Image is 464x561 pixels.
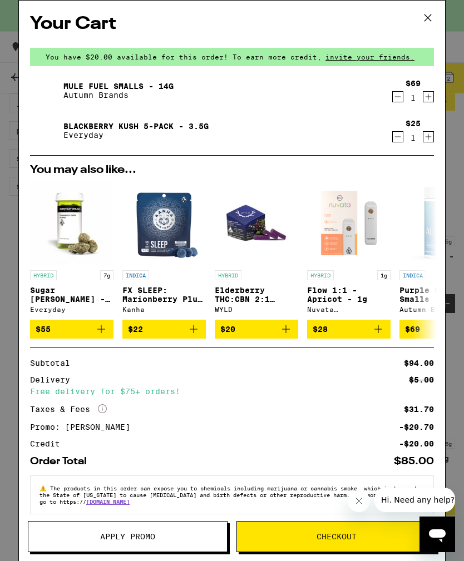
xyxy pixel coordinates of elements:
div: Taxes & Fees [30,404,107,414]
span: $22 [128,325,143,334]
a: Blackberry Kush 5-Pack - 3.5g [63,122,209,131]
p: INDICA [399,270,426,280]
button: Add to bag [307,320,391,339]
p: INDICA [122,270,149,280]
div: $69 [406,79,421,88]
div: $5.00 [409,376,434,384]
div: Credit [30,440,68,448]
div: $85.00 [394,456,434,466]
button: Decrement [392,91,403,102]
p: 7g [100,270,113,280]
a: [DOMAIN_NAME] [86,498,130,505]
img: Everyday - Sugar Rush Smalls - 7g [30,181,113,265]
div: $94.00 [404,359,434,367]
button: Decrement [392,131,403,142]
div: Free delivery for $75+ orders! [30,388,434,395]
span: invite your friends. [322,53,418,61]
iframe: Button to launch messaging window [419,517,455,552]
button: Add to bag [122,320,206,339]
div: $25 [406,119,421,128]
div: Order Total [30,456,95,466]
p: HYBRID [307,270,334,280]
p: 1g [377,270,391,280]
div: -$20.70 [399,423,434,431]
img: Nuvata (CA) - Flow 1:1 - Apricot - 1g [307,181,391,265]
span: $69 [405,325,420,334]
button: Add to bag [215,320,298,339]
a: Open page for FX SLEEP: Marionberry Plum 3:2:1 Gummies from Kanha [122,181,206,320]
p: HYBRID [215,270,241,280]
p: Autumn Brands [63,91,174,100]
img: Kanha - FX SLEEP: Marionberry Plum 3:2:1 Gummies [130,181,199,265]
p: Flow 1:1 - Apricot - 1g [307,286,391,304]
span: The products in this order can expose you to chemicals including marijuana or cannabis smoke, whi... [40,485,421,505]
span: Checkout [317,533,357,540]
iframe: Message from company [374,488,455,512]
p: FX SLEEP: Marionberry Plum 3:2:1 Gummies [122,286,206,304]
div: You have $20.00 available for this order! To earn more credit,invite your friends. [30,48,434,66]
div: 1 [406,133,421,142]
p: Elderberry THC:CBN 2:1 Gummies [215,286,298,304]
p: Sugar [PERSON_NAME] - 7g [30,286,113,304]
div: Kanha [122,306,206,313]
button: Increment [423,131,434,142]
div: Delivery [30,376,78,384]
a: Mule Fuel Smalls - 14g [63,82,174,91]
span: $20 [220,325,235,334]
h2: Your Cart [30,12,434,37]
span: Apply Promo [100,533,155,540]
div: -$20.00 [399,440,434,448]
a: Open page for Elderberry THC:CBN 2:1 Gummies from WYLD [215,181,298,320]
img: Blackberry Kush 5-Pack - 3.5g [30,115,61,146]
button: Apply Promo [28,521,228,552]
img: WYLD - Elderberry THC:CBN 2:1 Gummies [215,181,298,265]
div: Promo: [PERSON_NAME] [30,423,138,431]
span: You have $20.00 available for this order! To earn more credit, [46,53,322,61]
div: WYLD [215,306,298,313]
a: Open page for Sugar Rush Smalls - 7g from Everyday [30,181,113,320]
span: $28 [313,325,328,334]
button: Increment [423,91,434,102]
h2: You may also like... [30,165,434,176]
div: Nuvata ([GEOGRAPHIC_DATA]) [307,306,391,313]
div: Everyday [30,306,113,313]
p: Everyday [63,131,209,140]
span: ⚠️ [40,485,50,492]
button: Add to bag [30,320,113,339]
button: Checkout [236,521,436,552]
div: Subtotal [30,359,78,367]
a: Open page for Flow 1:1 - Apricot - 1g from Nuvata (CA) [307,181,391,320]
div: 1 [406,93,421,102]
iframe: Close message [348,490,370,512]
span: $55 [36,325,51,334]
div: $31.70 [404,405,434,413]
img: Mule Fuel Smalls - 14g [30,75,61,106]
